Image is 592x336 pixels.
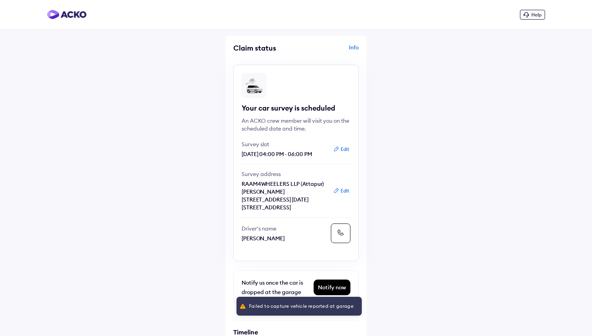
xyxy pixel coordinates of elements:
[314,280,350,295] div: Notify now
[242,170,328,178] p: Survey address
[249,302,354,310] span: Failed to capture vehicle reported at garage
[242,140,328,148] p: Survey slot
[242,150,328,158] p: [DATE] 04:00 PM - 06:00 PM
[242,278,312,297] div: Notify us once the car is dropped at the garage
[242,234,328,242] p: [PERSON_NAME]
[242,104,350,113] div: Your car survey is scheduled
[242,225,328,232] p: Driver’s name
[242,117,350,133] div: An ACKO crew member will visit you on the scheduled date and time.
[331,187,352,195] button: Edit
[242,180,328,211] p: RAAM4WHEELERS LLP (Attapur) [PERSON_NAME][STREET_ADDRESS] [DATE][STREET_ADDRESS]
[233,328,359,336] h6: Timeline
[331,145,352,153] button: Edit
[233,44,294,53] div: Claim status
[47,10,87,19] img: horizontal-gradient.png
[531,12,541,18] span: Help
[298,44,359,58] div: Info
